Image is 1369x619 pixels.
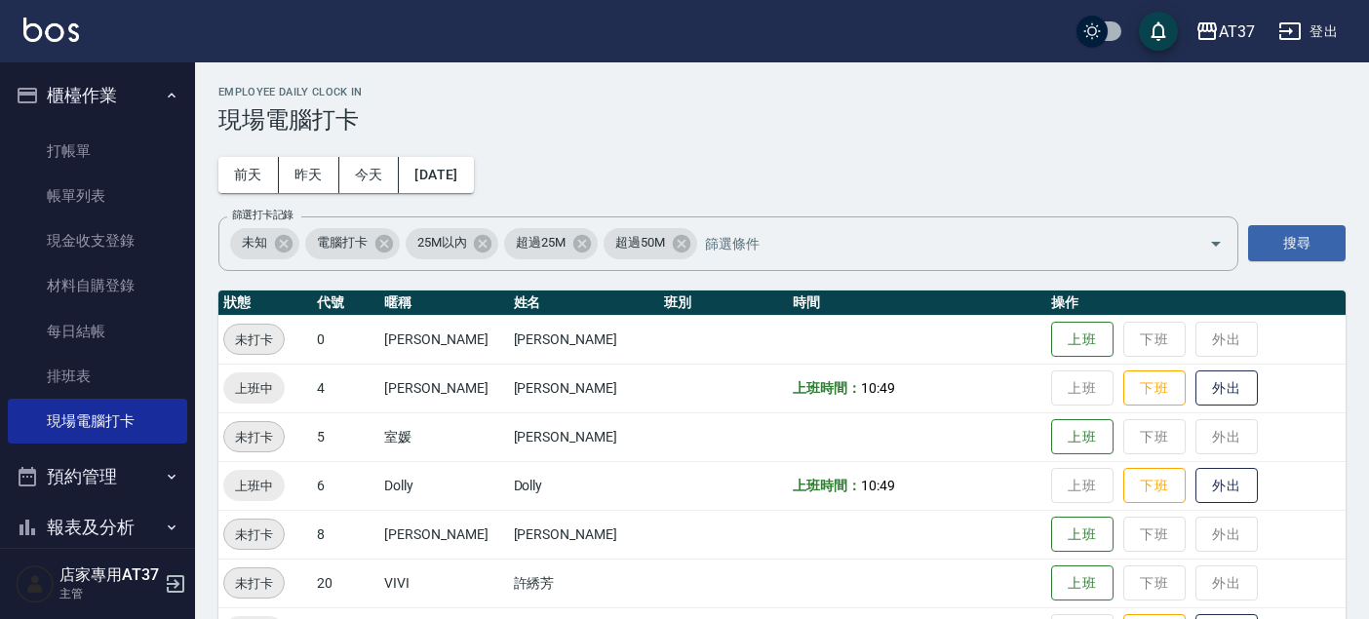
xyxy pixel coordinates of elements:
h5: 店家專用AT37 [59,565,159,585]
button: 前天 [218,157,279,193]
button: 登出 [1271,14,1346,50]
a: 每日結帳 [8,309,187,354]
td: [PERSON_NAME] [509,510,659,559]
b: 上班時間： [793,478,861,493]
td: 5 [312,412,379,461]
span: 超過50M [604,233,677,252]
span: 10:49 [861,478,895,493]
button: 櫃檯作業 [8,70,187,121]
input: 篩選條件 [700,226,1175,260]
span: 未打卡 [224,427,284,447]
span: 電腦打卡 [305,233,379,252]
th: 狀態 [218,290,312,316]
b: 上班時間： [793,380,861,396]
div: 電腦打卡 [305,228,400,259]
th: 時間 [788,290,1046,316]
span: 未打卡 [224,573,284,594]
th: 班別 [659,290,788,316]
span: 未知 [230,233,279,252]
button: 外出 [1195,370,1258,406]
span: 25M以內 [406,233,479,252]
button: 下班 [1123,370,1186,406]
td: Dolly [379,461,508,510]
button: 上班 [1051,322,1114,358]
td: VIVI [379,559,508,607]
button: AT37 [1188,12,1263,52]
button: 搜尋 [1248,225,1346,261]
td: 6 [312,461,379,510]
td: Dolly [509,461,659,510]
button: Open [1200,228,1232,259]
img: Person [16,564,55,603]
td: 20 [312,559,379,607]
td: 8 [312,510,379,559]
button: 上班 [1051,419,1114,455]
td: [PERSON_NAME] [509,364,659,412]
h2: Employee Daily Clock In [218,86,1346,98]
a: 打帳單 [8,129,187,174]
button: 今天 [339,157,400,193]
span: 上班中 [223,378,285,399]
button: 上班 [1051,565,1114,601]
td: [PERSON_NAME] [379,315,508,364]
div: 超過50M [604,228,697,259]
td: [PERSON_NAME] [379,364,508,412]
a: 排班表 [8,354,187,399]
div: 超過25M [504,228,598,259]
th: 暱稱 [379,290,508,316]
a: 現場電腦打卡 [8,399,187,444]
span: 超過25M [504,233,577,252]
td: 4 [312,364,379,412]
span: 上班中 [223,476,285,496]
td: 0 [312,315,379,364]
a: 帳單列表 [8,174,187,218]
td: [PERSON_NAME] [509,315,659,364]
p: 主管 [59,585,159,602]
label: 篩選打卡記錄 [232,208,293,222]
button: 預約管理 [8,451,187,502]
th: 操作 [1046,290,1346,316]
span: 10:49 [861,380,895,396]
div: 25M以內 [406,228,499,259]
th: 代號 [312,290,379,316]
h3: 現場電腦打卡 [218,106,1346,134]
button: 外出 [1195,468,1258,504]
div: AT37 [1219,19,1255,44]
button: [DATE] [399,157,473,193]
td: [PERSON_NAME] [509,412,659,461]
button: 上班 [1051,517,1114,553]
td: 室媛 [379,412,508,461]
button: save [1139,12,1178,51]
td: 許綉芳 [509,559,659,607]
div: 未知 [230,228,299,259]
span: 未打卡 [224,524,284,545]
th: 姓名 [509,290,659,316]
span: 未打卡 [224,329,284,350]
img: Logo [23,18,79,42]
a: 材料自購登錄 [8,263,187,308]
button: 昨天 [279,157,339,193]
td: [PERSON_NAME] [379,510,508,559]
a: 現金收支登錄 [8,218,187,263]
button: 下班 [1123,468,1186,504]
button: 報表及分析 [8,502,187,553]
